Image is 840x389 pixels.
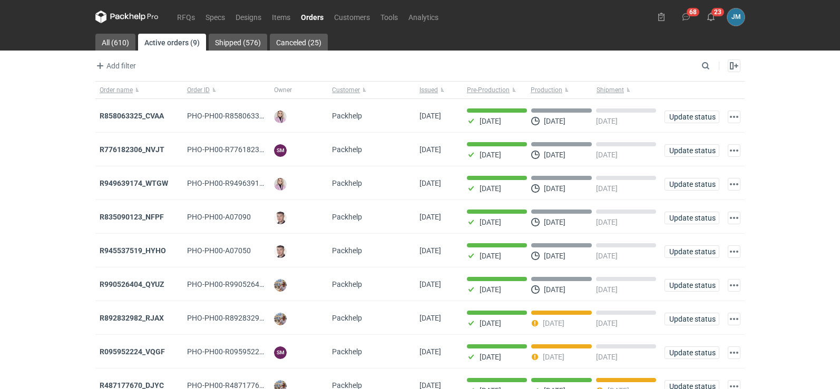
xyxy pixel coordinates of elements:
[665,144,719,157] button: Update status
[95,34,135,51] a: All (610)
[100,145,164,154] a: R776182306_NVJT
[480,151,501,159] p: [DATE]
[728,346,740,359] button: Actions
[728,178,740,191] button: Actions
[665,279,719,292] button: Update status
[419,280,441,288] span: 30/07/2025
[187,347,290,356] span: PHO-PH00-R095952224_VQGF
[728,144,740,157] button: Actions
[415,82,463,98] button: Issued
[531,86,562,94] span: Production
[274,313,287,325] img: Michał Palasek
[419,145,441,154] span: 11/08/2025
[209,34,267,51] a: Shipped (576)
[274,178,287,191] img: Klaudia Wiśniewska
[419,246,441,255] span: 31/07/2025
[375,11,403,23] a: Tools
[200,11,230,23] a: Specs
[138,34,206,51] a: Active orders (9)
[596,252,618,260] p: [DATE]
[100,246,166,255] a: R945537519_HYHO
[419,179,441,187] span: 08/08/2025
[172,11,200,23] a: RFQs
[669,113,715,121] span: Update status
[480,252,501,260] p: [DATE]
[274,346,287,359] figcaption: SM
[183,82,270,98] button: Order ID
[544,285,565,294] p: [DATE]
[728,212,740,224] button: Actions
[403,11,444,23] a: Analytics
[419,112,441,120] span: 12/08/2025
[529,82,594,98] button: Production
[230,11,267,23] a: Designs
[702,8,719,25] button: 23
[332,246,362,255] span: Packhelp
[669,147,715,154] span: Update status
[467,86,510,94] span: Pre-Production
[665,245,719,258] button: Update status
[267,11,296,23] a: Items
[332,145,362,154] span: Packhelp
[187,314,289,322] span: PHO-PH00-R892832982_RJAX
[727,8,745,26] figcaption: JM
[100,280,164,288] a: R990526404_QYUZ
[187,213,251,221] span: PHO-PH00-A07090
[543,353,564,361] p: [DATE]
[187,112,289,120] span: PHO-PH00-R858063325_CVAA
[187,280,289,288] span: PHO-PH00-R990526404_QYUZ
[665,313,719,325] button: Update status
[100,347,165,356] a: R095952224_VQGF
[665,111,719,123] button: Update status
[332,314,362,322] span: Packhelp
[274,86,292,94] span: Owner
[596,353,618,361] p: [DATE]
[100,86,133,94] span: Order name
[544,184,565,193] p: [DATE]
[332,280,362,288] span: Packhelp
[596,285,618,294] p: [DATE]
[419,86,438,94] span: Issued
[669,315,715,323] span: Update status
[480,353,501,361] p: [DATE]
[274,144,287,157] figcaption: SM
[296,11,329,23] a: Orders
[274,212,287,224] img: Maciej Sikora
[669,214,715,222] span: Update status
[728,245,740,258] button: Actions
[100,179,168,187] a: R949639174_WTGW
[728,111,740,123] button: Actions
[332,86,360,94] span: Customer
[187,246,251,255] span: PHO-PH00-A07050
[728,313,740,325] button: Actions
[596,151,618,159] p: [DATE]
[187,86,210,94] span: Order ID
[544,218,565,226] p: [DATE]
[678,8,695,25] button: 68
[332,179,362,187] span: Packhelp
[669,282,715,289] span: Update status
[669,181,715,188] span: Update status
[596,117,618,125] p: [DATE]
[480,218,501,226] p: [DATE]
[480,117,501,125] p: [DATE]
[669,349,715,356] span: Update status
[100,112,164,120] a: R858063325_CVAA
[665,212,719,224] button: Update status
[665,346,719,359] button: Update status
[665,178,719,191] button: Update status
[669,248,715,255] span: Update status
[594,82,660,98] button: Shipment
[270,34,328,51] a: Canceled (25)
[332,347,362,356] span: Packhelp
[274,279,287,292] img: Michał Palasek
[544,151,565,159] p: [DATE]
[597,86,624,94] span: Shipment
[94,59,136,72] span: Add filter
[332,213,362,221] span: Packhelp
[480,285,501,294] p: [DATE]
